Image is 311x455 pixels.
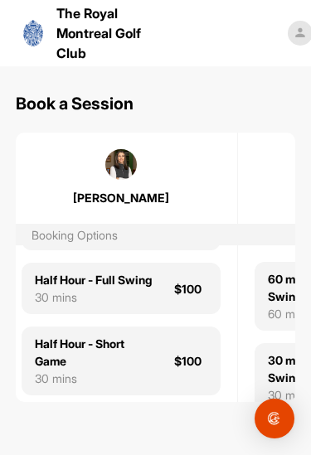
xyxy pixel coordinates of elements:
[22,189,220,206] div: [PERSON_NAME]
[174,280,207,298] div: $100
[35,271,152,288] div: Half Hour - Full Swing
[255,399,294,438] div: Open Intercom Messenger
[16,91,134,116] h1: Book a Session
[35,370,154,387] div: 30 mins
[35,288,152,306] div: 30 mins
[32,226,118,244] div: Booking Options
[56,3,171,63] p: The Royal Montreal Golf Club
[35,335,154,370] div: Half Hour - Short Game
[174,352,207,370] div: $100
[23,20,43,46] img: logo
[105,149,137,181] img: square_318c742b3522fe015918cc0bd9a1d0e8.jpg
